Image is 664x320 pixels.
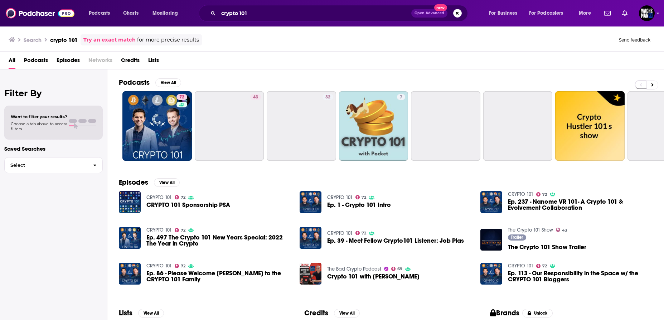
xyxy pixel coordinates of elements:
[9,54,15,69] span: All
[119,263,141,285] img: Ep. 86 - Please Welcome Aaron Paul to the CRYPTO 101 Family
[175,264,186,268] a: 72
[179,94,184,101] span: 72
[146,234,291,247] a: Ep. 497 The Crypto 101 New Years Special: 2022 The Year in Crypto
[119,191,141,213] img: CRYPTO 101 Sponsorship PSA
[147,8,187,19] button: open menu
[508,199,653,211] a: Ep. 237 - Nanome VR 101- A Crypto 101 & Evolvement Collaboration
[119,227,141,249] img: Ep. 497 The Crypto 101 New Years Special: 2022 The Year in Crypto
[123,8,139,18] span: Charts
[119,178,148,187] h2: Episodes
[267,91,336,161] a: 32
[119,78,181,87] a: PodcastsView All
[50,37,78,43] h3: crypto 101
[355,231,367,235] a: 72
[83,36,136,44] a: Try an exact match
[480,263,502,285] img: Ep. 113 - Our Responsibility in the Space w/ the CRYPTO 101 Bloggers
[619,7,630,19] a: Show notifications dropdown
[415,11,444,15] span: Open Advanced
[400,94,402,101] span: 7
[119,309,164,317] a: ListsView All
[508,270,653,282] a: Ep. 113 - Our Responsibility in the Space w/ the CRYPTO 101 Bloggers
[574,8,600,19] button: open menu
[327,194,353,200] a: CRYPTO 101
[508,227,553,233] a: The Crypto 101 Show
[205,5,475,21] div: Search podcasts, credits, & more...
[323,94,333,100] a: 32
[536,264,547,268] a: 72
[148,54,159,69] a: Lists
[542,265,547,268] span: 72
[118,8,143,19] a: Charts
[327,202,391,208] a: Ep. 1 - Crypto 101 Intro
[397,267,402,271] span: 69
[327,273,420,280] span: Crypto 101 with [PERSON_NAME]
[88,54,112,69] span: Networks
[195,91,264,161] a: 43
[119,178,180,187] a: EpisodesView All
[89,8,110,18] span: Podcasts
[480,229,502,251] img: The Crypto 101 Show Trailer
[489,8,517,18] span: For Business
[339,91,408,161] a: 7
[490,309,520,317] h2: Brands
[300,227,321,249] a: Ep. 39 - Meet Fellow Crypto101 Listener: Job Plas
[11,114,67,119] span: Want to filter your results?
[480,191,502,213] img: Ep. 237 - Nanome VR 101- A Crypto 101 & Evolvement Collaboration
[122,91,192,161] a: 72
[304,309,328,317] h2: Credits
[24,54,48,69] span: Podcasts
[176,94,187,100] a: 72
[84,8,119,19] button: open menu
[327,266,381,272] a: The Bad Crypto Podcast
[325,94,330,101] span: 32
[138,309,164,317] button: View All
[6,6,74,20] img: Podchaser - Follow, Share and Rate Podcasts
[327,238,464,244] a: Ep. 39 - Meet Fellow Crypto101 Listener: Job Plas
[562,229,567,232] span: 43
[218,8,411,19] input: Search podcasts, credits, & more...
[300,263,321,285] a: Crypto 101 with Matthew Aaron
[181,265,185,268] span: 72
[57,54,80,69] span: Episodes
[137,36,199,44] span: for more precise results
[5,163,87,168] span: Select
[639,5,655,21] button: Show profile menu
[639,5,655,21] span: Logged in as WachsmanNY
[253,94,258,101] span: 43
[327,273,420,280] a: Crypto 101 with Matthew Aaron
[181,196,185,199] span: 72
[304,309,360,317] a: CreditsView All
[327,230,353,236] a: CRYPTO 101
[536,192,547,197] a: 72
[121,54,140,69] a: Credits
[155,78,181,87] button: View All
[146,270,291,282] a: Ep. 86 - Please Welcome Aaron Paul to the CRYPTO 101 Family
[334,309,360,317] button: View All
[601,7,614,19] a: Show notifications dropdown
[154,178,180,187] button: View All
[250,94,261,100] a: 43
[24,37,42,43] h3: Search
[146,270,291,282] span: Ep. 86 - Please Welcome [PERSON_NAME] to the CRYPTO 101 Family
[4,157,103,173] button: Select
[119,309,132,317] h2: Lists
[617,37,653,43] button: Send feedback
[508,191,533,197] a: CRYPTO 101
[542,193,547,196] span: 72
[146,263,172,269] a: CRYPTO 101
[300,191,321,213] a: Ep. 1 - Crypto 101 Intro
[391,267,403,271] a: 69
[579,8,591,18] span: More
[511,235,523,239] span: Trailer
